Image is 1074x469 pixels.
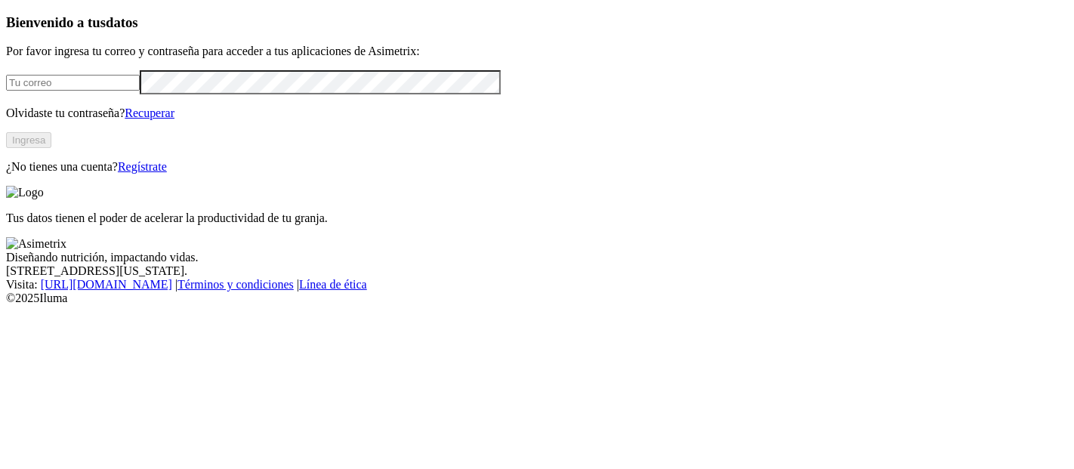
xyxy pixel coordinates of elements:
p: Olvidaste tu contraseña? [6,106,1068,120]
p: ¿No tienes una cuenta? [6,160,1068,174]
div: © 2025 Iluma [6,292,1068,305]
input: Tu correo [6,75,140,91]
button: Ingresa [6,132,51,148]
p: Tus datos tienen el poder de acelerar la productividad de tu granja. [6,211,1068,225]
h3: Bienvenido a tus [6,14,1068,31]
div: Diseñando nutrición, impactando vidas. [6,251,1068,264]
a: Regístrate [118,160,167,173]
a: Línea de ética [299,278,367,291]
img: Asimetrix [6,237,66,251]
div: Visita : | | [6,278,1068,292]
a: Términos y condiciones [177,278,294,291]
div: [STREET_ADDRESS][US_STATE]. [6,264,1068,278]
span: datos [106,14,138,30]
a: [URL][DOMAIN_NAME] [41,278,172,291]
img: Logo [6,186,44,199]
a: Recuperar [125,106,174,119]
p: Por favor ingresa tu correo y contraseña para acceder a tus aplicaciones de Asimetrix: [6,45,1068,58]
